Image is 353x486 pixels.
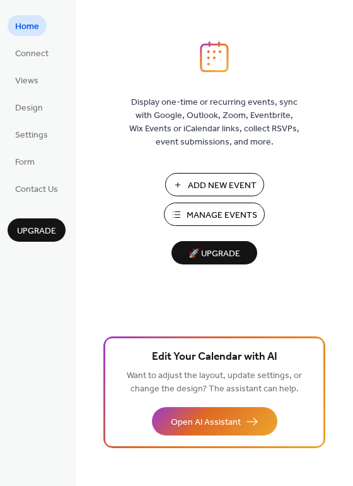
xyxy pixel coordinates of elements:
[8,124,55,145] a: Settings
[8,178,66,199] a: Contact Us
[152,348,277,366] span: Edit Your Calendar with AI
[15,129,48,142] span: Settings
[8,218,66,242] button: Upgrade
[8,97,50,117] a: Design
[188,179,257,193] span: Add New Event
[17,225,56,238] span: Upgrade
[165,173,264,196] button: Add New Event
[15,20,39,33] span: Home
[127,367,302,398] span: Want to adjust the layout, update settings, or change the design? The assistant can help.
[200,41,229,73] img: logo_icon.svg
[129,96,299,149] span: Display one-time or recurring events, sync with Google, Outlook, Zoom, Eventbrite, Wix Events or ...
[8,151,42,172] a: Form
[171,241,257,264] button: 🚀 Upgrade
[171,416,241,429] span: Open AI Assistant
[179,246,250,263] span: 🚀 Upgrade
[8,69,46,90] a: Views
[152,407,277,436] button: Open AI Assistant
[187,209,257,222] span: Manage Events
[164,203,265,226] button: Manage Events
[15,74,38,88] span: Views
[15,102,43,115] span: Design
[8,15,47,36] a: Home
[15,47,49,61] span: Connect
[15,183,58,196] span: Contact Us
[8,42,56,63] a: Connect
[15,156,35,169] span: Form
